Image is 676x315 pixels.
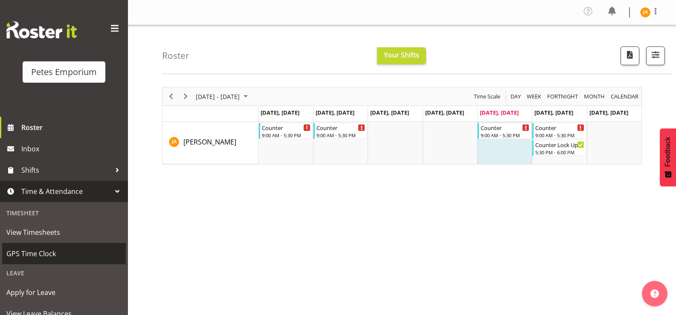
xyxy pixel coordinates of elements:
td: Jeseryl Armstrong resource [162,122,258,164]
span: Your Shifts [384,50,419,60]
span: Inbox [21,142,124,155]
span: Roster [21,121,124,134]
table: Timeline Week of August 29, 2025 [258,122,641,164]
span: [DATE], [DATE] [261,109,299,116]
button: Previous [165,91,177,102]
span: [DATE], [DATE] [480,109,519,116]
div: 9:00 AM - 5:30 PM [262,132,310,139]
h4: Roster [162,51,189,61]
div: Leave [2,264,126,282]
div: Timeline Week of August 29, 2025 [162,87,642,165]
button: Feedback - Show survey [660,128,676,186]
span: Feedback [664,137,672,167]
div: Jeseryl Armstrong"s event - Counter Begin From Tuesday, August 26, 2025 at 9:00:00 AM GMT+12:00 E... [313,123,367,139]
button: Month [609,91,640,102]
div: Petes Emporium [31,66,97,78]
div: Counter [316,123,365,132]
div: Counter [262,123,310,132]
div: Counter [535,123,584,132]
span: Time & Attendance [21,185,111,198]
span: Week [526,91,542,102]
span: Apply for Leave [6,286,122,299]
button: Time Scale [473,91,502,102]
button: August 25 - 31, 2025 [194,91,252,102]
span: Time Scale [473,91,501,102]
span: GPS Time Clock [6,247,122,260]
div: 9:00 AM - 5:30 PM [316,132,365,139]
span: [DATE], [DATE] [425,109,464,116]
span: View Timesheets [6,226,122,239]
div: 9:00 AM - 5:30 PM [535,132,584,139]
a: GPS Time Clock [2,243,126,264]
span: calendar [610,91,639,102]
span: Day [510,91,522,102]
button: Download a PDF of the roster according to the set date range. [621,46,639,65]
div: Jeseryl Armstrong"s event - Counter Begin From Saturday, August 30, 2025 at 9:00:00 AM GMT+12:00 ... [532,123,586,139]
img: jeseryl-armstrong10788.jpg [640,7,650,17]
div: Previous [164,87,178,105]
div: 5:30 PM - 6:00 PM [535,149,584,156]
span: Fortnight [546,91,579,102]
span: [DATE], [DATE] [589,109,628,116]
span: [DATE], [DATE] [370,109,409,116]
span: Shifts [21,164,111,176]
button: Timeline Month [583,91,606,102]
button: Next [180,91,191,102]
div: Counter Lock Up [535,140,584,149]
div: Jeseryl Armstrong"s event - Counter Begin From Friday, August 29, 2025 at 9:00:00 AM GMT+12:00 En... [478,123,531,139]
div: Jeseryl Armstrong"s event - Counter Lock Up Begin From Saturday, August 30, 2025 at 5:30:00 PM GM... [532,140,586,156]
button: Timeline Week [525,91,543,102]
span: [DATE], [DATE] [534,109,573,116]
div: Timesheet [2,204,126,222]
div: Jeseryl Armstrong"s event - Counter Begin From Monday, August 25, 2025 at 9:00:00 AM GMT+12:00 En... [259,123,313,139]
span: [DATE], [DATE] [316,109,354,116]
span: Month [583,91,606,102]
div: 9:00 AM - 5:30 PM [481,132,529,139]
a: View Timesheets [2,222,126,243]
div: Counter [481,123,529,132]
div: Next [178,87,193,105]
button: Your Shifts [377,47,426,64]
button: Fortnight [546,91,580,102]
button: Timeline Day [509,91,522,102]
button: Filter Shifts [646,46,665,65]
img: help-xxl-2.png [650,289,659,298]
img: Rosterit website logo [6,21,77,38]
a: Apply for Leave [2,282,126,303]
a: [PERSON_NAME] [183,137,236,147]
span: [DATE] - [DATE] [195,91,241,102]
